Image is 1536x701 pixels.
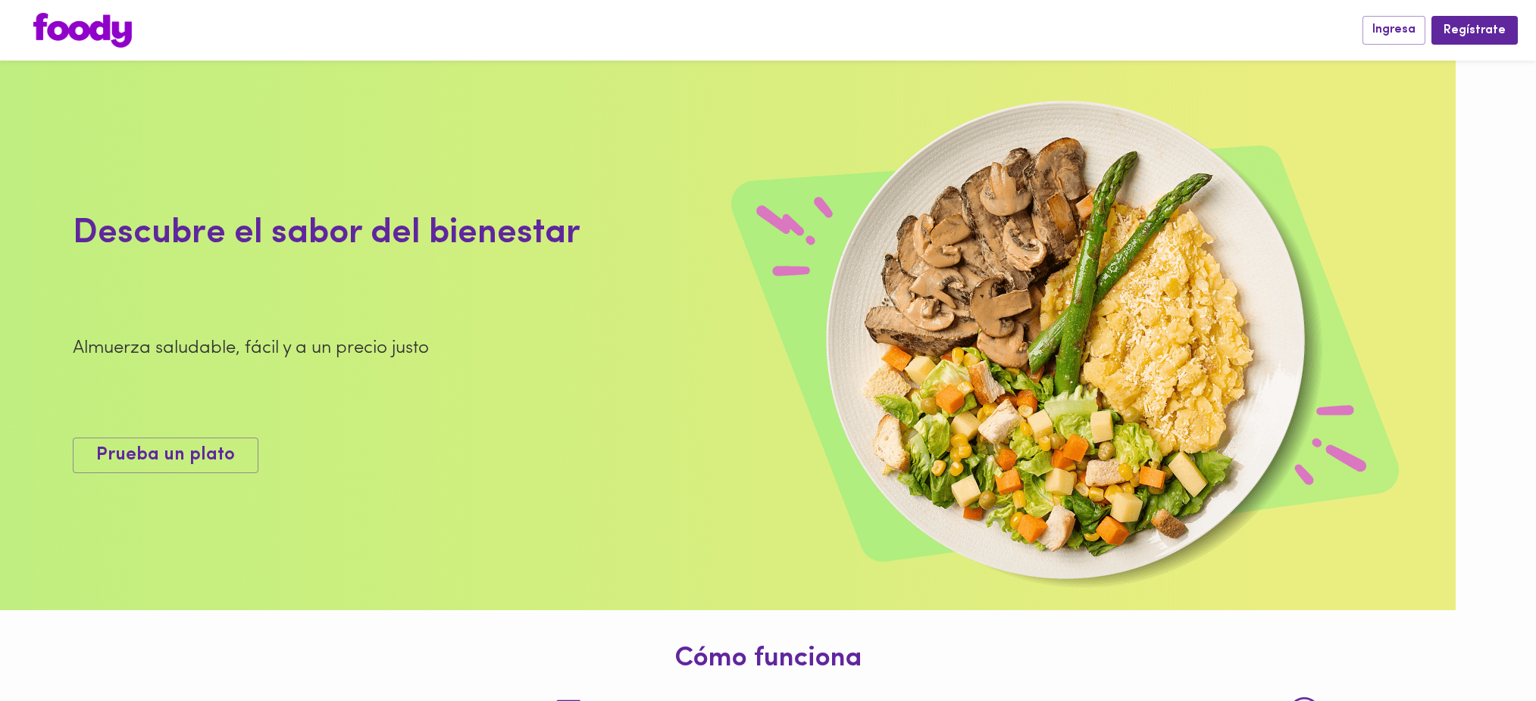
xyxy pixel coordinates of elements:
[1431,16,1518,44] button: Regístrate
[33,13,132,48] img: logo.png
[73,438,258,473] button: Prueba un plato
[1448,613,1521,686] iframe: Messagebird Livechat Widget
[1444,23,1506,38] span: Regístrate
[1362,16,1425,44] button: Ingresa
[73,335,580,361] div: Almuerza saludable, fácil y a un precio justo
[73,209,580,259] div: Descubre el sabor del bienestar
[96,444,235,466] span: Prueba un plato
[11,644,1525,675] h1: Cómo funciona
[1372,23,1416,37] span: Ingresa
